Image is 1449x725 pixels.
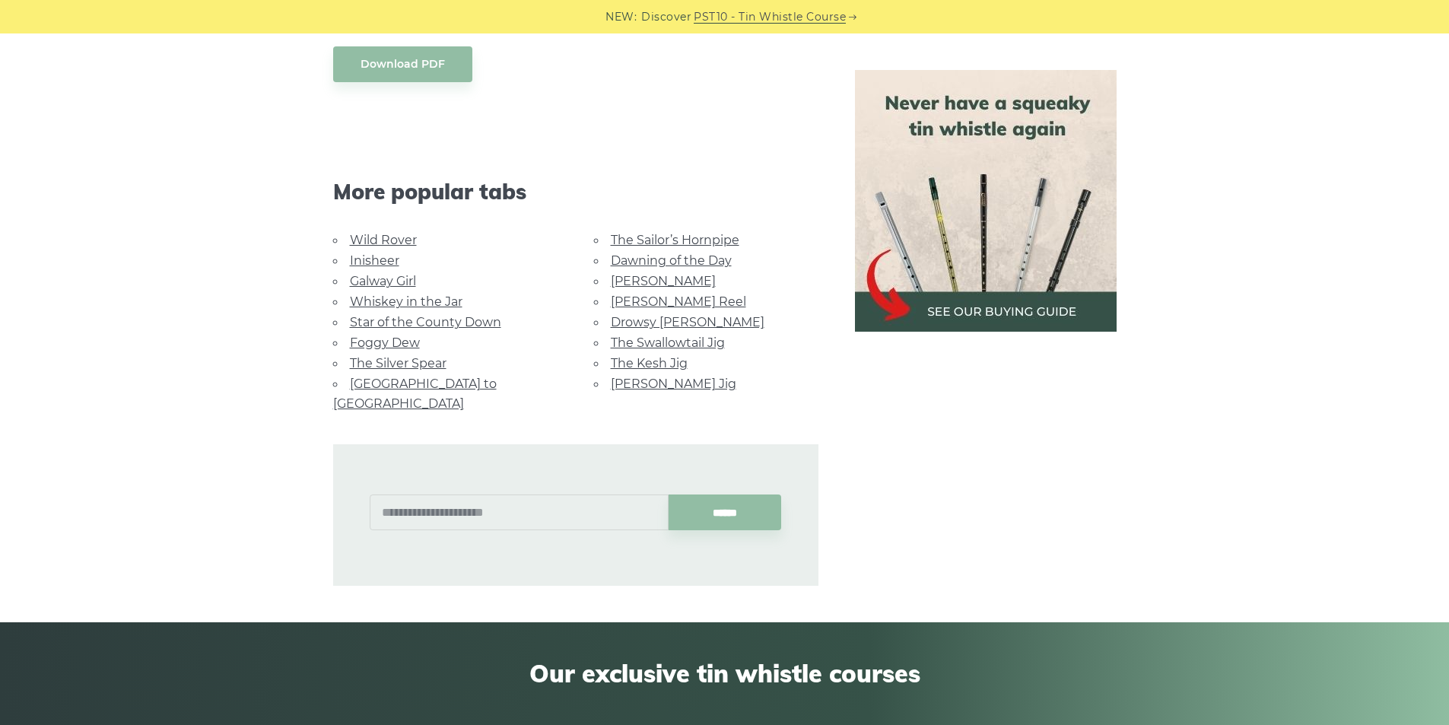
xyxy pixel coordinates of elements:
a: Inisheer [350,253,399,268]
a: The Sailor’s Hornpipe [611,233,739,247]
a: Whiskey in the Jar [350,294,462,309]
img: tin whistle buying guide [855,70,1117,332]
span: NEW: [605,8,637,26]
a: Foggy Dew [350,335,420,350]
span: Discover [641,8,691,26]
a: The Swallowtail Jig [611,335,725,350]
a: The Kesh Jig [611,356,688,370]
a: Wild Rover [350,233,417,247]
a: Star of the County Down [350,315,501,329]
a: Download PDF [333,46,472,82]
a: The Silver Spear [350,356,446,370]
a: Dawning of the Day [611,253,732,268]
span: More popular tabs [333,179,818,205]
span: Our exclusive tin whistle courses [296,659,1154,688]
a: Drowsy [PERSON_NAME] [611,315,764,329]
a: [GEOGRAPHIC_DATA] to [GEOGRAPHIC_DATA] [333,377,497,411]
a: [PERSON_NAME] [611,274,716,288]
a: Galway Girl [350,274,416,288]
a: PST10 - Tin Whistle Course [694,8,846,26]
a: [PERSON_NAME] Jig [611,377,736,391]
a: [PERSON_NAME] Reel [611,294,746,309]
